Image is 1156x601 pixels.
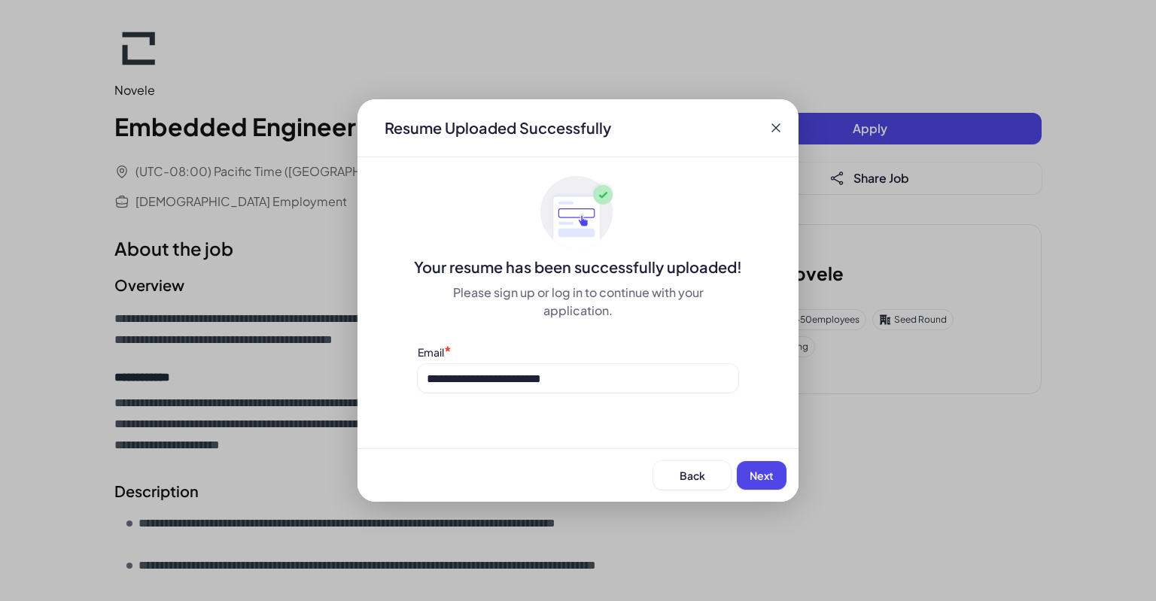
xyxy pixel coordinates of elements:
button: Back [653,461,731,490]
span: Back [680,469,705,482]
div: Please sign up or log in to continue with your application. [418,284,738,320]
img: ApplyedMaskGroup3.svg [540,175,616,250]
span: Next [750,469,774,482]
div: Your resume has been successfully uploaded! [357,256,799,278]
label: Email [418,345,444,359]
button: Next [737,461,786,490]
div: Resume Uploaded Successfully [373,117,623,138]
